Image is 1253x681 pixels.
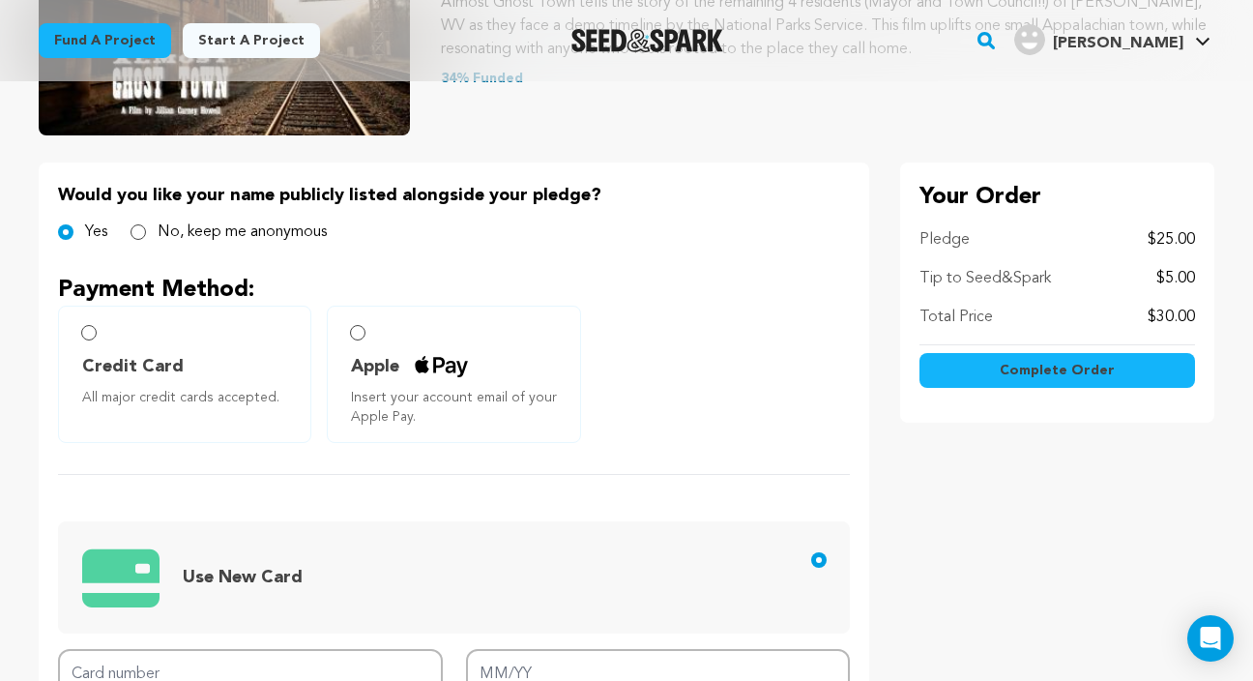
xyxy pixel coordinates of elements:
span: All major credit cards accepted. [82,388,295,407]
span: Use New Card [183,569,303,586]
a: Fund a project [39,23,171,58]
a: Seed&Spark Homepage [571,29,723,52]
p: Pledge [919,228,970,252]
p: Payment Method: [58,275,850,306]
div: Andrew M.'s Profile [1014,24,1183,55]
label: No, keep me anonymous [158,221,327,244]
a: Andrew M.'s Profile [1010,20,1214,55]
img: credit card icons [82,538,160,617]
p: $5.00 [1156,267,1195,290]
span: Apple [351,353,399,380]
label: Yes [85,221,107,244]
p: Your Order [919,182,1195,213]
p: Tip to Seed&Spark [919,267,1051,290]
img: Seed&Spark Logo Dark Mode [571,29,723,52]
span: Insert your account email of your Apple Pay. [351,388,564,427]
div: Open Intercom Messenger [1187,615,1234,662]
button: Complete Order [919,353,1195,388]
img: credit card icons [415,356,468,377]
p: $25.00 [1148,228,1195,252]
img: user.png [1014,24,1045,55]
span: Andrew M.'s Profile [1010,20,1214,61]
p: Would you like your name publicly listed alongside your pledge? [58,182,850,209]
p: Total Price [919,306,993,329]
span: Complete Order [1000,361,1115,380]
p: $30.00 [1148,306,1195,329]
span: [PERSON_NAME] [1053,36,1183,51]
a: Start a project [183,23,320,58]
span: Credit Card [82,353,184,380]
